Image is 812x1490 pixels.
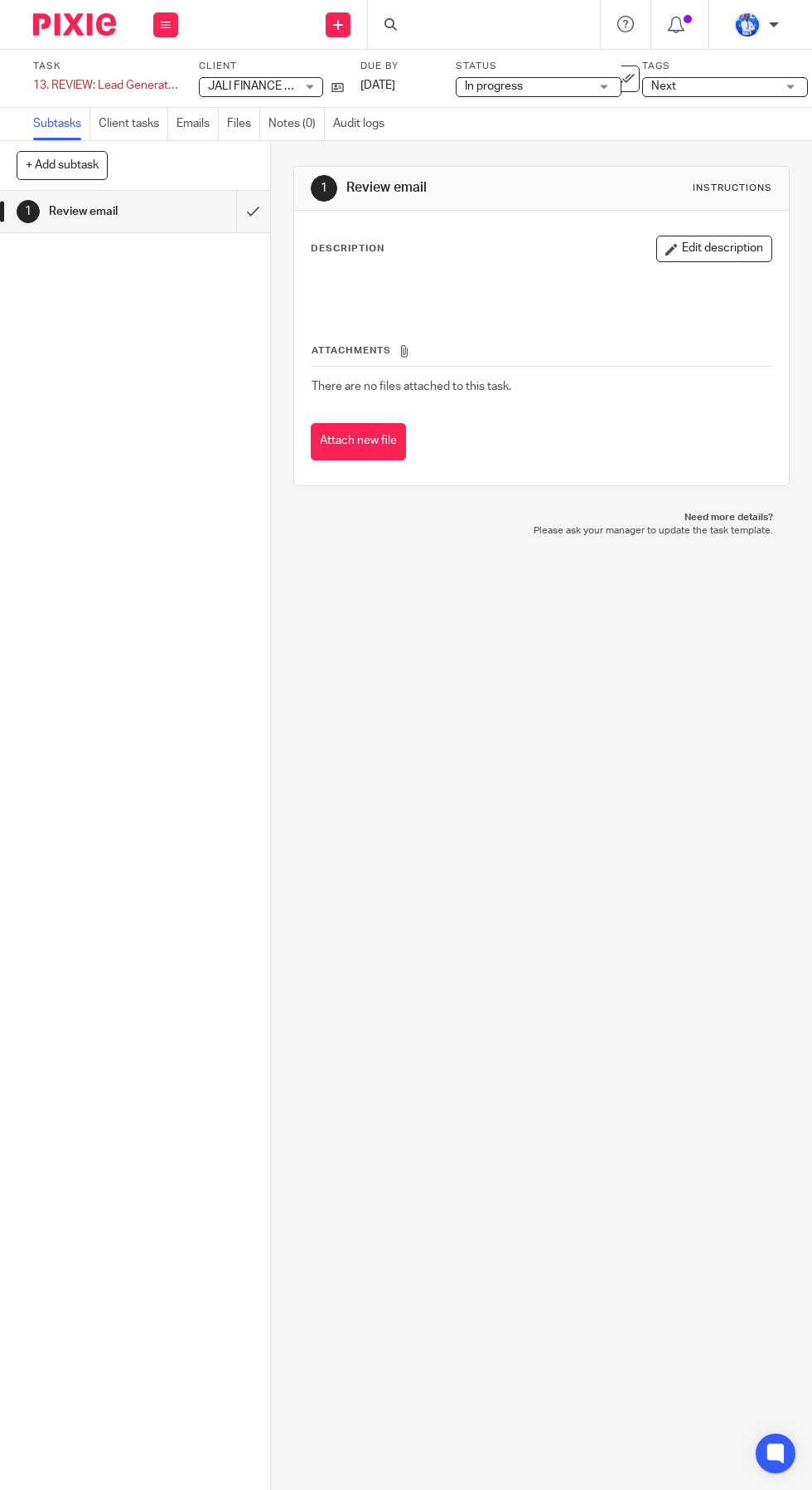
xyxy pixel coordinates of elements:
span: [DATE] [360,80,395,91]
p: Description [311,242,384,256]
label: Status [456,60,621,73]
label: Client [199,60,344,73]
span: Next [651,80,676,92]
img: WhatsApp%20Image%202022-01-17%20at%2010.26.43%20PM.jpeg [734,12,761,38]
a: Files [227,108,260,140]
div: 13. REVIEW: Lead Generation Session [33,77,178,94]
div: 1 [17,200,40,223]
a: Emails [176,108,219,140]
label: Tags [642,60,808,73]
h1: Review email [346,179,577,197]
label: Task [33,60,178,73]
button: + Add subtask [17,151,108,179]
a: Client tasks [99,108,168,140]
span: JALI FINANCE Ltd [208,80,302,92]
h1: Review email [49,199,162,224]
button: Edit description [656,236,772,262]
span: In progress [465,80,523,92]
label: Due by [360,60,435,73]
button: Attach new file [311,423,406,460]
a: Notes (0) [268,108,325,140]
div: Instructions [693,182,772,195]
a: Subtasks [33,108,90,140]
p: Please ask your manager to update the task template. [310,524,773,538]
p: Need more details? [310,511,773,524]
span: There are no files attached to this task. [312,381,511,392]
a: Audit logs [333,108,393,140]
span: Attachments [312,346,391,355]
div: 1 [311,175,337,202]
img: Pixie [33,13,116,36]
